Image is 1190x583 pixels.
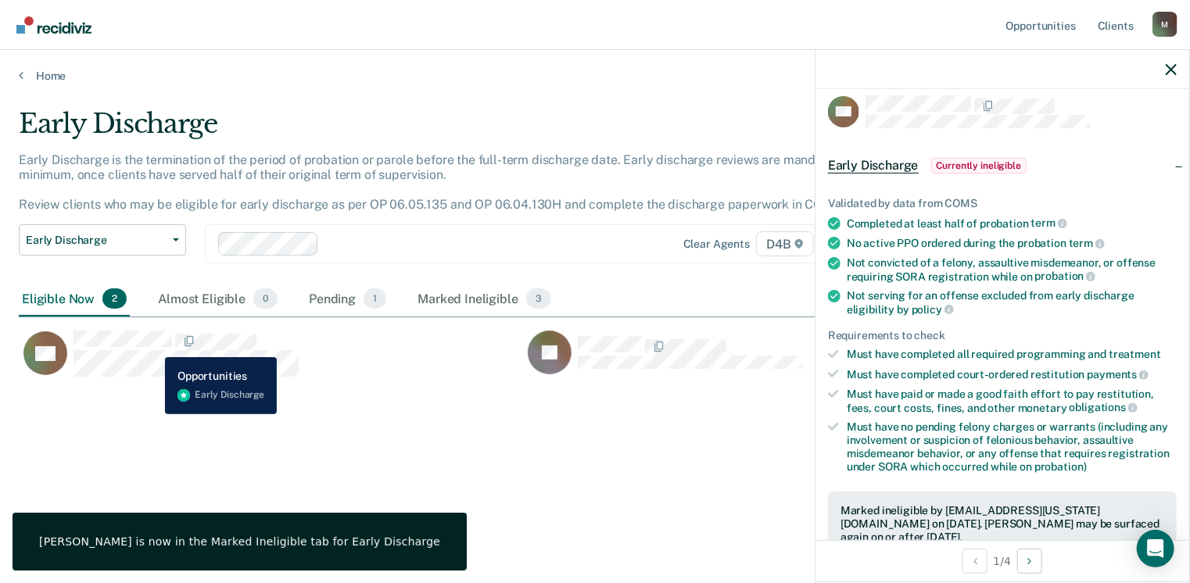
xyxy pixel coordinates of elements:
div: Pending [306,282,389,317]
div: Marked ineligible by [EMAIL_ADDRESS][US_STATE][DOMAIN_NAME] on [DATE]. [PERSON_NAME] may be surfa... [841,504,1164,543]
span: Early Discharge [828,158,919,173]
span: term [1069,237,1105,249]
span: policy [912,303,954,316]
span: probation [1035,270,1096,282]
div: Open Intercom Messenger [1137,530,1174,567]
span: probation) [1034,460,1087,473]
div: Marked Ineligible [414,282,554,317]
span: treatment [1109,348,1161,360]
div: Must have completed all required programming and [847,348,1177,361]
div: No active PPO ordered during the probation [847,236,1177,250]
button: Next Opportunity [1017,549,1042,574]
div: M [1152,12,1177,37]
p: Early Discharge is the termination of the period of probation or parole before the full-term disc... [19,152,859,213]
div: Early Discharge [19,108,912,152]
div: [PERSON_NAME] is now in the Marked Ineligible tab for Early Discharge [39,535,440,549]
div: Not convicted of a felony, assaultive misdemeanor, or offense requiring SORA registration while on [847,256,1177,283]
div: Eligible Now [19,282,130,317]
span: Early Discharge [26,234,167,247]
span: D4B [756,231,813,256]
span: term [1031,216,1067,229]
button: Profile dropdown button [1152,12,1177,37]
span: 1 [364,288,386,309]
div: 1 / 4 [815,540,1189,581]
div: Clear agents [683,238,750,251]
div: Early DischargeCurrently ineligible [815,141,1189,191]
div: Must have completed court-ordered restitution [847,367,1177,381]
div: Not serving for an offense excluded from early discharge eligibility by [847,289,1177,316]
div: Validated by data from COMS [828,197,1177,210]
span: obligations [1070,401,1138,413]
span: 2 [102,288,127,309]
div: Almost Eligible [155,282,281,317]
span: 3 [526,288,551,309]
div: CaseloadOpportunityCell-0362928 [19,330,523,392]
button: Previous Opportunity [962,549,987,574]
span: payments [1088,368,1149,381]
div: Must have paid or made a good faith effort to pay restitution, fees, court costs, fines, and othe... [847,388,1177,414]
div: Must have no pending felony charges or warrants (including any involvement or suspicion of feloni... [847,420,1177,473]
span: 0 [253,288,278,309]
div: Requirements to check [828,329,1177,342]
img: Recidiviz [16,16,91,34]
div: Completed at least half of probation [847,216,1177,231]
div: CaseloadOpportunityCell-0435799 [523,330,1027,392]
a: Home [19,69,1171,83]
span: Currently ineligible [931,158,1027,173]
